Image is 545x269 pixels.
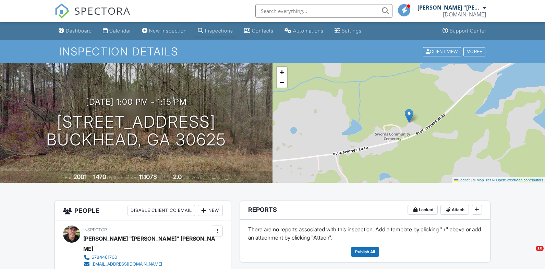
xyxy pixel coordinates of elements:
a: 6784461700 [83,254,210,261]
iframe: Intercom live chat [522,246,538,262]
div: New [198,205,223,216]
div: [PERSON_NAME] "[PERSON_NAME]" [PERSON_NAME] [83,233,216,254]
div: 2.0 [173,173,182,180]
div: Contacts [252,28,274,34]
a: Dashboard [56,25,95,37]
span: 10 [536,246,544,251]
div: Inspections [205,28,233,34]
span: Lot Size [123,175,138,180]
div: Calendar [109,28,131,34]
div: More [463,47,486,56]
span: − [280,78,284,87]
div: [PERSON_NAME] "[PERSON_NAME]" [PERSON_NAME] [417,4,481,11]
span: sq. ft. [107,175,117,180]
span: SPECTORA [74,3,131,18]
a: [EMAIL_ADDRESS][DOMAIN_NAME] [83,261,210,268]
span: | [471,178,472,182]
a: © OpenStreetMap contributors [492,178,543,182]
a: Client View [422,49,463,54]
a: Leaflet [454,178,470,182]
span: bathrooms [183,175,202,180]
a: New Inspection [139,25,190,37]
div: Client View [423,47,461,56]
div: Automations [293,28,324,34]
div: [EMAIL_ADDRESS][DOMAIN_NAME] [92,261,162,267]
a: © MapTiler [473,178,491,182]
a: Inspections [195,25,236,37]
div: 6784461700 [92,255,117,260]
div: GeorgiaHomePros.com [443,11,486,18]
div: Dashboard [66,28,92,34]
h3: [DATE] 1:00 pm - 1:15 pm [86,97,187,106]
input: Search everything... [255,4,392,18]
div: 2001 [73,173,87,180]
a: Zoom in [277,67,287,77]
a: SPECTORA [54,9,131,24]
a: Contacts [241,25,276,37]
div: Settings [342,28,362,34]
div: 1470 [93,173,106,180]
a: Automations (Basic) [282,25,326,37]
div: Disable Client CC Email [128,205,195,216]
span: sq.ft. [158,175,167,180]
div: 111078 [139,173,157,180]
h3: People [55,201,231,220]
h1: Inspection Details [59,46,486,57]
span: + [280,68,284,76]
span: Inspector [83,227,107,232]
a: Support Center [440,25,489,37]
img: The Best Home Inspection Software - Spectora [54,3,70,18]
a: Settings [332,25,364,37]
div: Support Center [450,28,486,34]
img: Marker [405,109,413,123]
a: Calendar [100,25,134,37]
div: New Inspection [149,28,187,34]
h1: [STREET_ADDRESS] Buckhead, GA 30625 [46,113,226,149]
span: Built [65,175,72,180]
a: Zoom out [277,77,287,88]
